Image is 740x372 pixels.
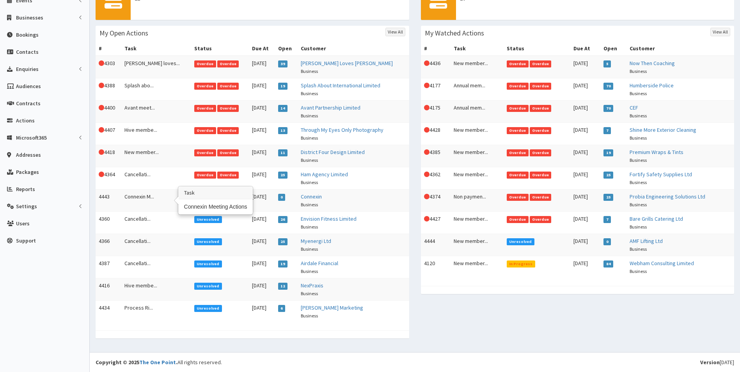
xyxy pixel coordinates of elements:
[630,82,674,89] a: Humberside Police
[603,127,611,134] span: 7
[301,60,393,67] a: [PERSON_NAME] Loves [PERSON_NAME]
[507,194,529,201] span: Overdue
[249,41,275,56] th: Due At
[630,149,683,156] a: Premium Wraps & Tints
[424,149,429,155] i: This Action is overdue!
[451,145,504,167] td: New member...
[249,56,275,78] td: [DATE]
[301,149,365,156] a: District Four Design Limited
[630,224,647,230] small: Business
[301,90,318,96] small: Business
[121,145,191,167] td: New member...
[507,238,534,245] span: Unresolved
[217,60,239,67] span: Overdue
[217,83,239,90] span: Overdue
[301,104,360,111] a: Avant Partnership Limited
[301,268,318,274] small: Business
[530,216,552,223] span: Overdue
[570,234,600,256] td: [DATE]
[421,167,451,189] td: 4362
[121,300,191,322] td: Process Ri...
[249,256,275,278] td: [DATE]
[194,172,216,179] span: Overdue
[451,100,504,122] td: Annual mem...
[451,211,504,234] td: New member...
[424,83,429,88] i: This Action is overdue!
[570,56,600,78] td: [DATE]
[421,122,451,145] td: 4428
[99,172,104,177] i: This Action is overdue!
[194,60,216,67] span: Overdue
[16,117,35,124] span: Actions
[194,283,222,290] span: Unresolved
[424,172,429,177] i: This Action is overdue!
[530,127,552,134] span: Overdue
[600,41,626,56] th: Open
[301,246,318,252] small: Business
[630,246,647,252] small: Business
[424,127,429,133] i: This Action is overdue!
[603,172,613,179] span: 25
[301,68,318,74] small: Business
[121,56,191,78] td: [PERSON_NAME] loves...
[278,172,288,179] span: 25
[301,237,331,244] a: Myenergi Ltd
[121,100,191,122] td: Avant meet...
[630,135,647,141] small: Business
[121,167,191,189] td: Cancellati...
[385,28,405,36] a: View All
[421,41,451,56] th: #
[217,105,239,112] span: Overdue
[179,187,253,199] h3: Task
[301,82,380,89] a: Splash About International Limited
[121,211,191,234] td: Cancellati...
[507,149,529,156] span: Overdue
[249,167,275,189] td: [DATE]
[630,179,647,185] small: Business
[700,359,720,366] b: Version
[504,41,570,56] th: Status
[249,234,275,256] td: [DATE]
[99,149,104,155] i: This Action is overdue!
[424,60,429,66] i: This Action is overdue!
[194,305,222,312] span: Unresolved
[275,41,298,56] th: Open
[194,216,222,223] span: Unresolved
[278,127,288,134] span: 13
[301,304,363,311] a: [PERSON_NAME] Marketing
[16,100,41,107] span: Contracts
[96,278,121,300] td: 4416
[424,216,429,221] i: This Action is overdue!
[421,256,451,278] td: 4120
[16,134,47,141] span: Microsoft365
[630,113,647,119] small: Business
[301,135,318,141] small: Business
[603,60,611,67] span: 5
[96,41,121,56] th: #
[121,41,191,56] th: Task
[96,359,177,366] strong: Copyright © 2025 .
[301,157,318,163] small: Business
[603,194,613,201] span: 25
[96,256,121,278] td: 4387
[421,78,451,100] td: 4177
[507,172,529,179] span: Overdue
[603,216,611,223] span: 7
[507,216,529,223] span: Overdue
[301,224,318,230] small: Business
[121,122,191,145] td: Hive membe...
[451,122,504,145] td: New member...
[96,211,121,234] td: 4360
[278,105,288,112] span: 14
[301,126,383,133] a: Through My Eyes Only Photography
[301,171,348,178] a: Ham Agency Limited
[630,215,683,222] a: Bare Grills Catering Ltd
[507,127,529,134] span: Overdue
[179,199,253,214] div: Connexin Meeting Actions
[99,105,104,110] i: This Action is overdue!
[278,60,288,67] span: 39
[217,172,239,179] span: Overdue
[217,127,239,134] span: Overdue
[96,100,121,122] td: 4400
[630,171,692,178] a: Fortify Safety Supplies Ltd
